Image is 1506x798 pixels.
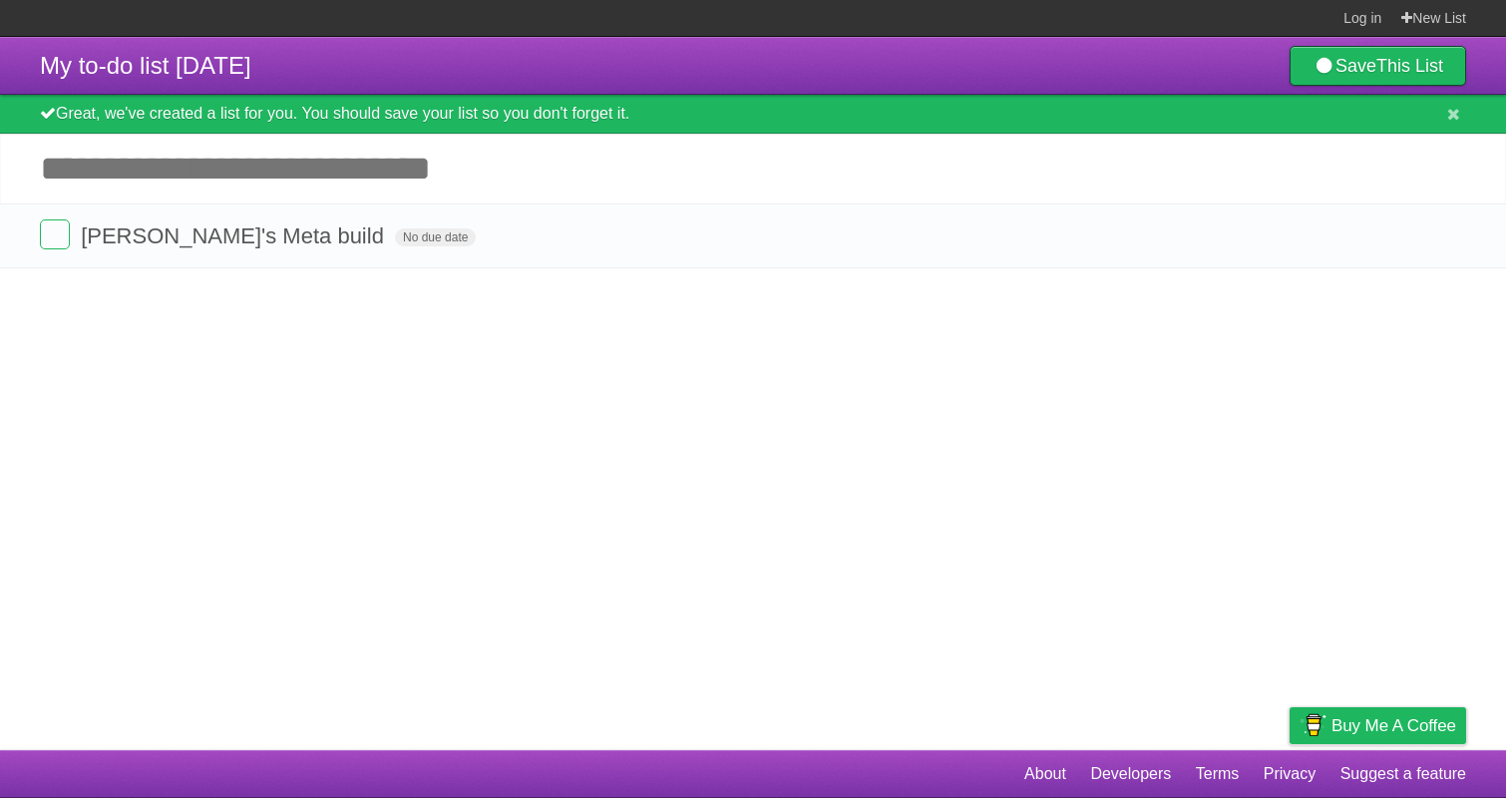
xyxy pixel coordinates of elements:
a: Suggest a feature [1340,755,1466,793]
b: This List [1376,56,1443,76]
a: Privacy [1264,755,1316,793]
img: Buy me a coffee [1300,708,1326,742]
span: Buy me a coffee [1331,708,1456,743]
span: [PERSON_NAME]'s Meta build [81,223,389,248]
a: About [1024,755,1066,793]
span: No due date [395,228,476,246]
a: Buy me a coffee [1290,707,1466,744]
label: Done [40,219,70,249]
a: Developers [1090,755,1171,793]
a: SaveThis List [1290,46,1466,86]
span: My to-do list [DATE] [40,52,251,79]
a: Terms [1196,755,1240,793]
